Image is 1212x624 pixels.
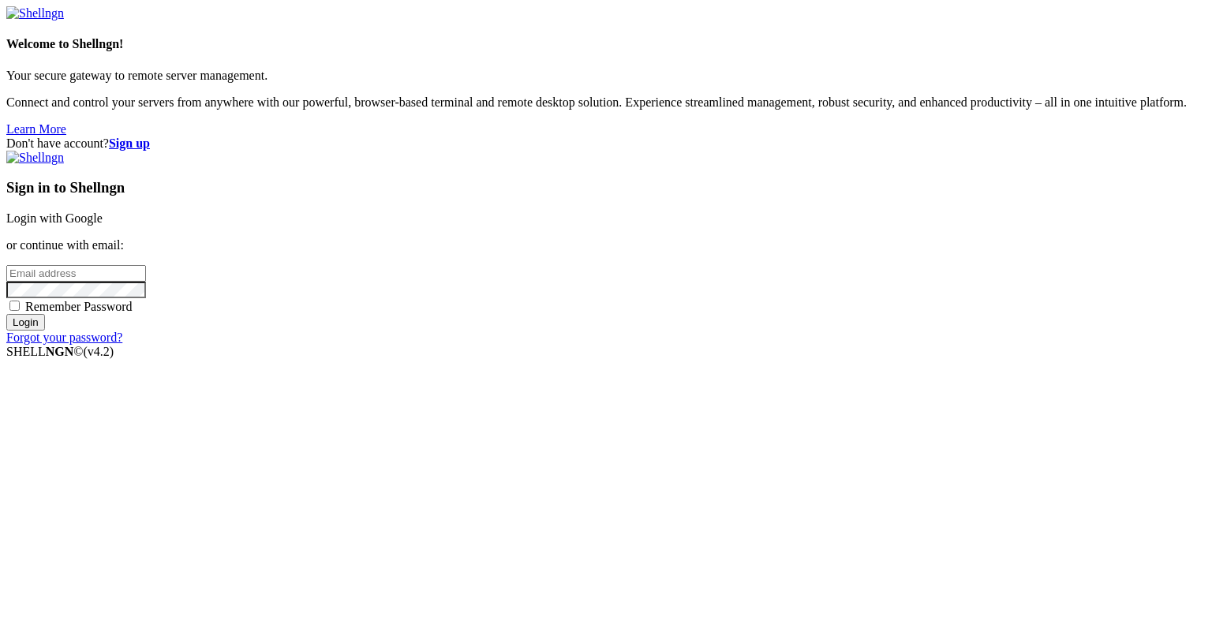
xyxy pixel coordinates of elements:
h4: Welcome to Shellngn! [6,37,1206,51]
p: or continue with email: [6,238,1206,252]
span: 4.2.0 [84,345,114,358]
div: Don't have account? [6,136,1206,151]
input: Login [6,314,45,331]
input: Remember Password [9,301,20,311]
h3: Sign in to Shellngn [6,179,1206,196]
span: SHELL © [6,345,114,358]
a: Forgot your password? [6,331,122,344]
img: Shellngn [6,151,64,165]
a: Login with Google [6,211,103,225]
a: Learn More [6,122,66,136]
p: Connect and control your servers from anywhere with our powerful, browser-based terminal and remo... [6,95,1206,110]
span: Remember Password [25,300,133,313]
p: Your secure gateway to remote server management. [6,69,1206,83]
input: Email address [6,265,146,282]
img: Shellngn [6,6,64,21]
b: NGN [46,345,74,358]
a: Sign up [109,136,150,150]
